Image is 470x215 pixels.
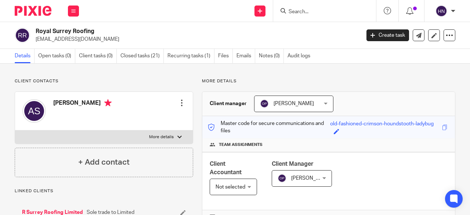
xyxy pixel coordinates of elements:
a: Emails [236,49,255,63]
a: Open tasks (0) [38,49,75,63]
a: Details [15,49,35,63]
span: Team assignments [219,142,263,148]
p: [EMAIL_ADDRESS][DOMAIN_NAME] [36,36,355,43]
a: Files [218,49,233,63]
span: [PERSON_NAME] [291,176,332,181]
p: More details [202,78,455,84]
img: svg%3E [15,28,30,43]
h2: Royal Surrey Roofing [36,28,292,35]
img: svg%3E [260,99,269,108]
p: Client contacts [15,78,193,84]
img: Pixie [15,6,51,16]
a: Recurring tasks (1) [167,49,214,63]
p: Linked clients [15,188,193,194]
a: Client tasks (0) [79,49,117,63]
a: Create task [366,29,409,41]
span: Not selected [216,184,245,190]
i: Primary [104,99,112,107]
span: Client Accountant [210,161,242,175]
a: Audit logs [288,49,314,63]
p: More details [149,134,174,140]
h4: [PERSON_NAME] [53,99,112,108]
div: old-fashioned-crimson-houndstooth-ladybug [330,120,434,129]
img: svg%3E [22,99,46,123]
input: Search [288,9,354,15]
span: [PERSON_NAME] [274,101,314,106]
p: Master code for secure communications and files [208,120,330,135]
h3: Client manager [210,100,247,107]
img: svg%3E [278,174,286,183]
h4: + Add contact [78,157,130,168]
a: Notes (0) [259,49,284,63]
a: Closed tasks (21) [120,49,164,63]
img: svg%3E [435,5,447,17]
span: Client Manager [272,161,314,167]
